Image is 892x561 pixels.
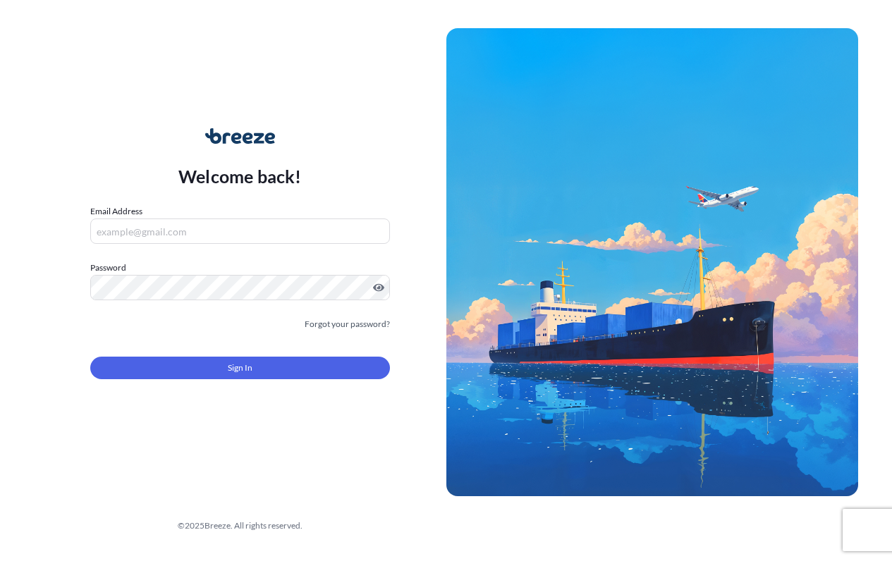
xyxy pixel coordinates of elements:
button: Show password [373,282,384,293]
input: example@gmail.com [90,218,390,244]
label: Password [90,261,390,275]
button: Sign In [90,357,390,379]
div: © 2025 Breeze. All rights reserved. [34,519,446,533]
img: Ship illustration [446,28,859,496]
label: Email Address [90,204,142,218]
span: Sign In [228,361,252,375]
p: Welcome back! [178,165,302,187]
a: Forgot your password? [305,317,390,331]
